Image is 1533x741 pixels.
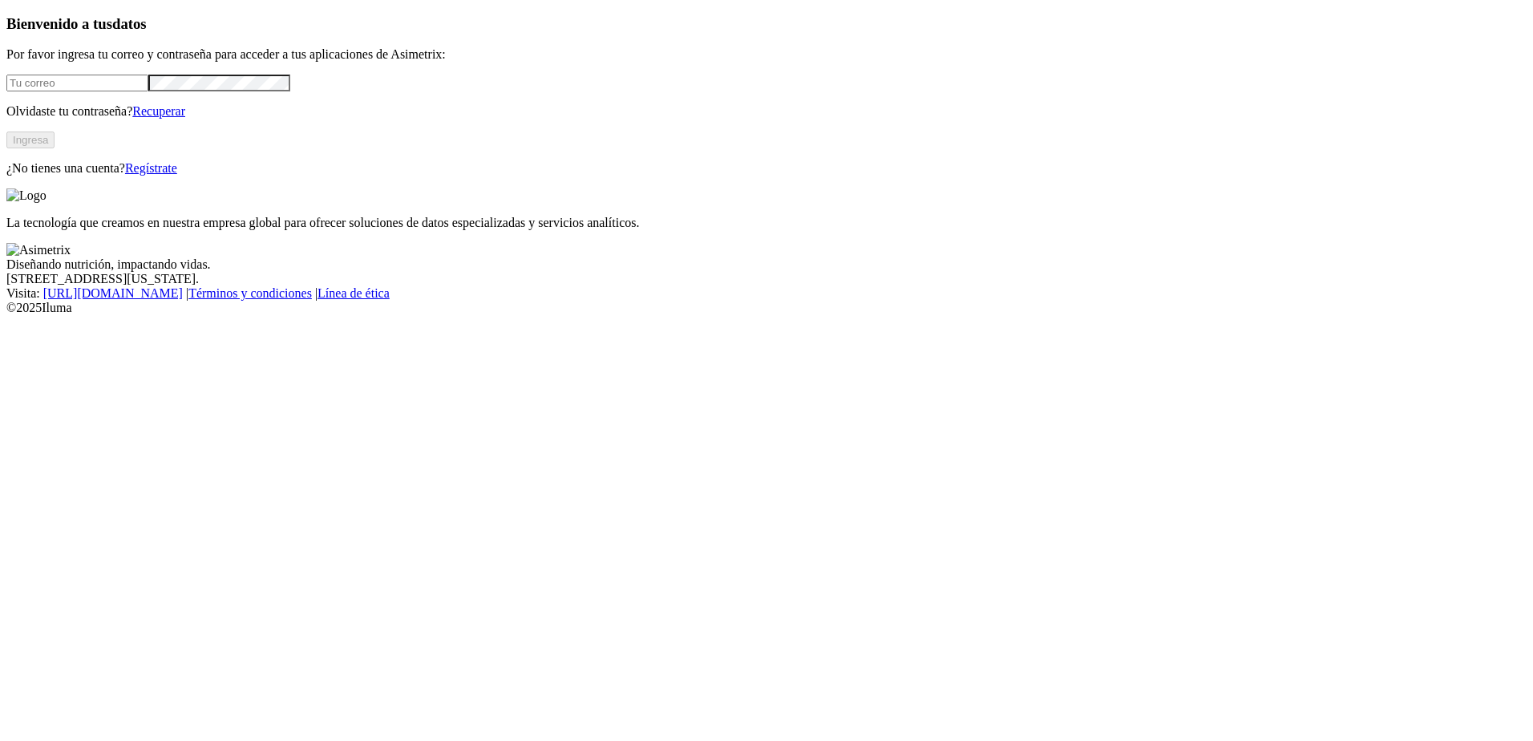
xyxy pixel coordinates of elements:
div: Diseñando nutrición, impactando vidas. [6,257,1527,272]
p: Olvidaste tu contraseña? [6,104,1527,119]
a: Regístrate [125,161,177,175]
span: datos [112,15,147,32]
a: Línea de ética [318,286,390,300]
a: [URL][DOMAIN_NAME] [43,286,183,300]
h3: Bienvenido a tus [6,15,1527,33]
img: Logo [6,188,47,203]
a: Términos y condiciones [188,286,312,300]
button: Ingresa [6,132,55,148]
p: Por favor ingresa tu correo y contraseña para acceder a tus aplicaciones de Asimetrix: [6,47,1527,62]
p: La tecnología que creamos en nuestra empresa global para ofrecer soluciones de datos especializad... [6,216,1527,230]
div: Visita : | | [6,286,1527,301]
img: Asimetrix [6,243,71,257]
a: Recuperar [132,104,185,118]
div: © 2025 Iluma [6,301,1527,315]
div: [STREET_ADDRESS][US_STATE]. [6,272,1527,286]
input: Tu correo [6,75,148,91]
p: ¿No tienes una cuenta? [6,161,1527,176]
